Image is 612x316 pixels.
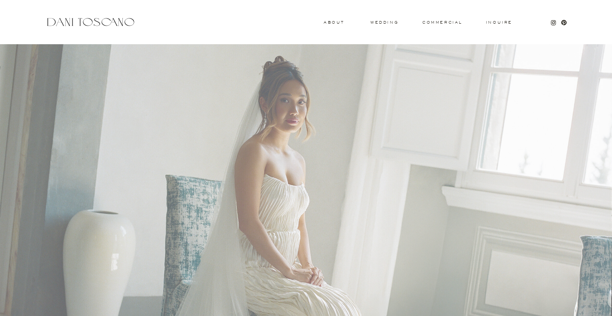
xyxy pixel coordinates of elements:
[370,21,398,24] a: wedding
[485,21,513,25] a: Inquire
[422,21,462,24] a: commercial
[324,21,342,24] a: About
